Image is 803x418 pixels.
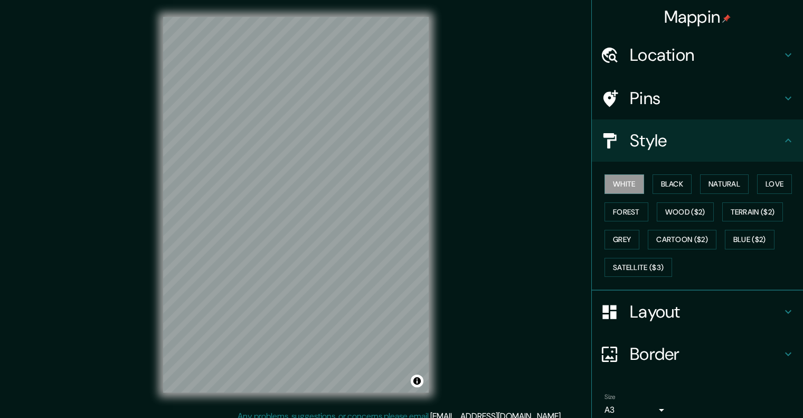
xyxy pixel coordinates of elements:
div: Layout [592,291,803,333]
button: Love [757,174,792,194]
h4: Location [630,44,782,66]
canvas: Map [163,17,429,393]
button: Terrain ($2) [722,202,783,222]
div: Location [592,34,803,76]
button: Forest [604,202,648,222]
h4: Mappin [664,6,731,27]
img: pin-icon.png [722,14,731,23]
button: Cartoon ($2) [648,230,716,249]
h4: Border [630,343,782,365]
button: Black [653,174,692,194]
label: Size [604,393,616,402]
button: White [604,174,644,194]
button: Wood ($2) [657,202,714,222]
button: Grey [604,230,639,249]
button: Satellite ($3) [604,258,672,277]
button: Blue ($2) [725,230,774,249]
div: Style [592,119,803,162]
button: Natural [700,174,749,194]
h4: Pins [630,88,782,109]
h4: Style [630,130,782,151]
iframe: Help widget launcher [709,377,791,406]
div: Border [592,333,803,375]
h4: Layout [630,301,782,322]
div: Pins [592,77,803,119]
button: Toggle attribution [411,375,423,387]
